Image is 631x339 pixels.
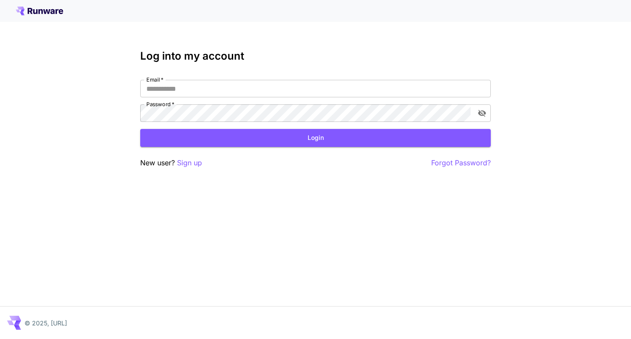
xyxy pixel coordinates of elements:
p: © 2025, [URL] [25,318,67,328]
button: Forgot Password? [431,157,491,168]
p: New user? [140,157,202,168]
label: Password [146,100,174,108]
label: Email [146,76,163,83]
h3: Log into my account [140,50,491,62]
button: Sign up [177,157,202,168]
button: Login [140,129,491,147]
button: toggle password visibility [474,105,490,121]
